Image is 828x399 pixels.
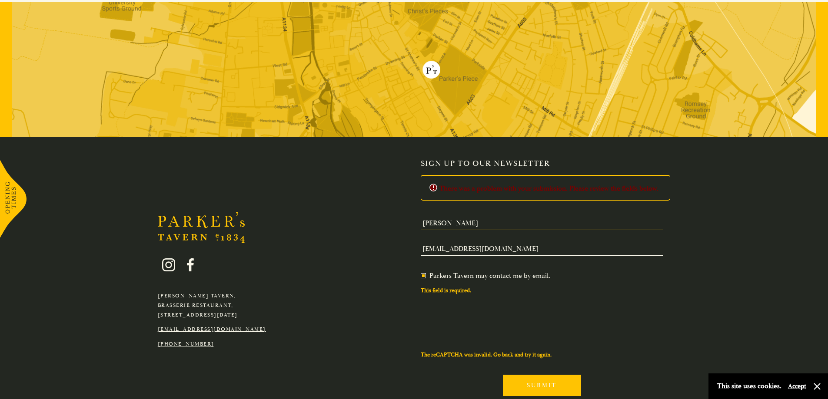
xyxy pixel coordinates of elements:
[158,326,266,333] a: [EMAIL_ADDRESS][DOMAIN_NAME]
[421,217,664,230] input: Enter your name
[421,310,553,344] iframe: reCAPTCHA
[421,344,657,358] div: The reCAPTCHA was invalid. Go back and try it again.
[158,291,266,320] p: [PERSON_NAME] Tavern, Brasserie Restaurant, [STREET_ADDRESS][DATE]
[421,280,664,294] div: This field is required.
[503,375,581,396] input: Submit
[421,183,670,193] h2: There was a problem with your submission. Please review the fields below.
[421,159,671,168] h2: Sign up to our newsletter
[717,380,781,392] p: This site uses cookies.
[421,242,664,256] input: Enter your email to subscribe to our newsletter
[12,2,816,137] img: map
[158,341,214,347] a: [PHONE_NUMBER]
[788,382,806,390] button: Accept
[421,271,550,280] label: Parkers Tavern may contact me by email.
[813,382,821,391] button: Close and accept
